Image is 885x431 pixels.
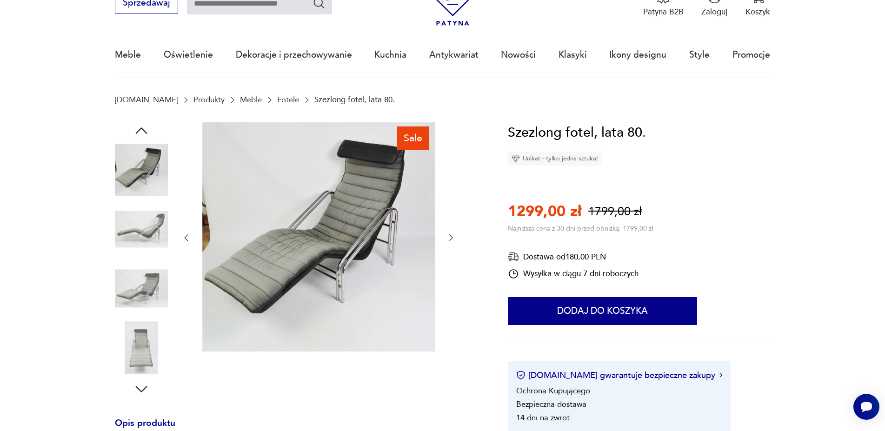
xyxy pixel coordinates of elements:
a: Meble [240,95,262,104]
img: Ikona strzałki w prawo [719,373,722,378]
img: Zdjęcie produktu Szezlong fotel, lata 80. [202,122,435,352]
div: Unikat - tylko jedna sztuka! [508,152,602,166]
a: Dekoracje i przechowywanie [236,33,352,76]
p: Zaloguj [701,7,727,17]
img: Zdjęcie produktu Szezlong fotel, lata 80. [115,203,168,256]
p: Najniższa cena z 30 dni przed obniżką: 1799,00 zł [508,224,653,233]
p: Koszyk [745,7,770,17]
p: Patyna B2B [643,7,684,17]
a: Promocje [732,33,770,76]
li: 14 dni na zwrot [516,412,570,423]
a: Meble [115,33,141,76]
a: Fotele [277,95,299,104]
div: Sale [397,126,429,150]
a: Oświetlenie [164,33,213,76]
a: Klasyki [559,33,587,76]
a: Style [689,33,710,76]
img: Zdjęcie produktu Szezlong fotel, lata 80. [115,144,168,197]
p: 1299,00 zł [508,201,581,222]
iframe: Smartsupp widget button [853,394,879,420]
a: Antykwariat [429,33,479,76]
div: Wysyłka w ciągu 7 dni roboczych [508,268,639,279]
h1: Szezlong fotel, lata 80. [508,122,646,144]
img: Zdjęcie produktu Szezlong fotel, lata 80. [115,262,168,315]
button: [DOMAIN_NAME] gwarantuje bezpieczne zakupy [516,370,722,381]
li: Bezpieczna dostawa [516,399,586,410]
a: Nowości [501,33,536,76]
a: Produkty [193,95,225,104]
img: Ikona diamentu [512,154,520,163]
img: Ikona dostawy [508,251,519,263]
p: 1799,00 zł [588,204,642,220]
a: Kuchnia [374,33,406,76]
li: Ochrona Kupującego [516,385,590,396]
p: Szezlong fotel, lata 80. [314,95,395,104]
img: Ikona certyfikatu [516,371,526,380]
img: Zdjęcie produktu Szezlong fotel, lata 80. [115,321,168,374]
button: Dodaj do koszyka [508,297,697,325]
a: [DOMAIN_NAME] [115,95,178,104]
a: Ikony designu [609,33,666,76]
div: Dostawa od 180,00 PLN [508,251,639,263]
